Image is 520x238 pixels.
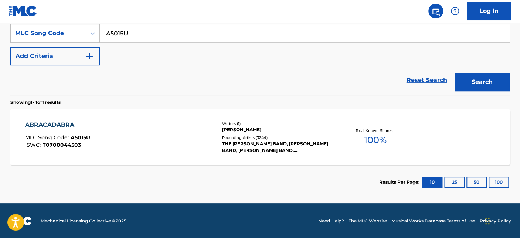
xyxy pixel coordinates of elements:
[41,218,126,224] span: Mechanical Licensing Collective © 2025
[489,177,509,188] button: 100
[10,47,100,65] button: Add Criteria
[485,210,490,232] div: Drag
[467,2,511,20] a: Log In
[431,7,440,16] img: search
[444,177,465,188] button: 25
[222,126,334,133] div: [PERSON_NAME]
[379,179,421,186] p: Results Per Page:
[222,135,334,140] div: Recording Artists ( 3244 )
[15,29,82,38] div: MLC Song Code
[25,142,43,148] span: ISWC :
[483,203,520,238] iframe: Chat Widget
[222,121,334,126] div: Writers ( 1 )
[428,4,443,18] a: Public Search
[422,177,442,188] button: 10
[455,73,510,91] button: Search
[10,109,510,165] a: ABRACADABRAMLC Song Code:A5015UISWC:T0700044503Writers (1)[PERSON_NAME]Recording Artists (3244)TH...
[356,128,395,133] p: Total Known Shares:
[43,142,81,148] span: T0700044503
[448,4,462,18] div: Help
[451,7,459,16] img: help
[85,52,94,61] img: 9d2ae6d4665cec9f34b9.svg
[25,134,71,141] span: MLC Song Code :
[10,24,510,95] form: Search Form
[364,133,387,147] span: 100 %
[9,217,32,225] img: logo
[25,120,90,129] div: ABRACADABRA
[9,6,37,16] img: MLC Logo
[403,72,451,88] a: Reset Search
[391,218,475,224] a: Musical Works Database Terms of Use
[349,218,387,224] a: The MLC Website
[318,218,344,224] a: Need Help?
[466,177,487,188] button: 50
[480,218,511,224] a: Privacy Policy
[10,99,61,106] p: Showing 1 - 1 of 1 results
[71,134,90,141] span: A5015U
[222,140,334,154] div: THE [PERSON_NAME] BAND, [PERSON_NAME] BAND, [PERSON_NAME] BAND, [PERSON_NAME] BAND, [PERSON_NAME]...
